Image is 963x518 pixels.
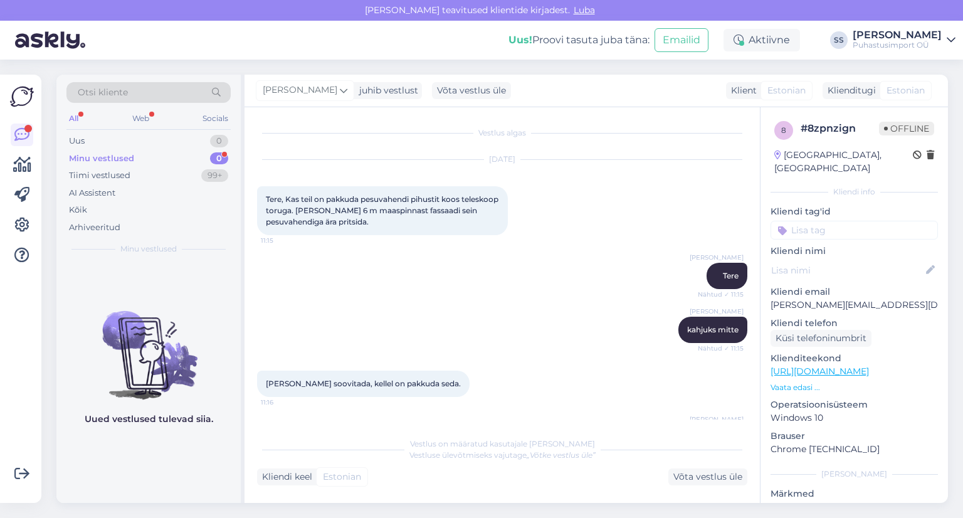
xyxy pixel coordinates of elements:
div: [PERSON_NAME] [771,468,938,480]
span: Estonian [887,84,925,97]
p: Uued vestlused tulevad siia. [85,413,213,426]
p: Kliendi tag'id [771,205,938,218]
div: Kliendi keel [257,470,312,484]
span: [PERSON_NAME] [690,253,744,262]
button: Emailid [655,28,708,52]
div: Web [130,110,152,127]
div: Socials [200,110,231,127]
p: Märkmed [771,487,938,500]
div: Proovi tasuta juba täna: [508,33,650,48]
div: Kõik [69,204,87,216]
div: 0 [210,152,228,165]
div: Uus [69,135,85,147]
span: 11:15 [261,236,308,245]
span: kahjuks mitte [687,325,739,334]
span: [PERSON_NAME] soovitada, kellel on pakkuda seda. [266,379,461,388]
p: [PERSON_NAME][EMAIL_ADDRESS][DOMAIN_NAME] [771,299,938,312]
span: Tere [723,271,739,280]
div: [GEOGRAPHIC_DATA], [GEOGRAPHIC_DATA] [774,149,913,175]
input: Lisa nimi [771,263,924,277]
span: [PERSON_NAME] [690,415,744,424]
p: Kliendi email [771,285,938,299]
div: 99+ [201,169,228,182]
p: Vaata edasi ... [771,382,938,393]
div: SS [830,31,848,49]
b: Uus! [508,34,532,46]
div: Klienditugi [823,84,876,97]
div: Arhiveeritud [69,221,120,234]
p: Operatsioonisüsteem [771,398,938,411]
a: [URL][DOMAIN_NAME] [771,366,869,377]
div: [PERSON_NAME] [853,30,942,40]
span: [PERSON_NAME] [690,307,744,316]
span: Vestlus on määratud kasutajale [PERSON_NAME] [410,439,595,448]
div: Võta vestlus üle [432,82,511,99]
span: Offline [879,122,934,135]
div: [DATE] [257,154,747,165]
div: juhib vestlust [354,84,418,97]
div: 0 [210,135,228,147]
div: Klient [726,84,757,97]
span: 11:16 [261,398,308,407]
p: Chrome [TECHNICAL_ID] [771,443,938,456]
p: Windows 10 [771,411,938,425]
i: „Võtke vestlus üle” [527,450,596,460]
span: [PERSON_NAME] [263,83,337,97]
div: Puhastusimport OÜ [853,40,942,50]
div: Aktiivne [724,29,800,51]
span: Vestluse ülevõtmiseks vajutage [409,450,596,460]
span: 8 [781,125,786,135]
div: # 8zpnzign [801,121,879,136]
a: [PERSON_NAME]Puhastusimport OÜ [853,30,955,50]
div: Kliendi info [771,186,938,198]
span: Otsi kliente [78,86,128,99]
div: Minu vestlused [69,152,134,165]
span: Luba [570,4,599,16]
p: Brauser [771,430,938,443]
div: Tiimi vestlused [69,169,130,182]
div: Võta vestlus üle [668,468,747,485]
span: Minu vestlused [120,243,177,255]
input: Lisa tag [771,221,938,240]
span: Nähtud ✓ 11:15 [697,344,744,353]
span: Estonian [323,470,361,484]
p: Klienditeekond [771,352,938,365]
span: Estonian [767,84,806,97]
div: Küsi telefoninumbrit [771,330,871,347]
span: Tere, Kas teil on pakkuda pesuvahendi pihustit koos teleskoop toruga. [PERSON_NAME] 6 m maaspinna... [266,194,500,226]
img: Askly Logo [10,85,34,108]
span: Nähtud ✓ 11:15 [697,290,744,299]
div: All [66,110,81,127]
img: No chats [56,288,241,401]
div: Vestlus algas [257,127,747,139]
div: AI Assistent [69,187,115,199]
p: Kliendi telefon [771,317,938,330]
p: Kliendi nimi [771,245,938,258]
